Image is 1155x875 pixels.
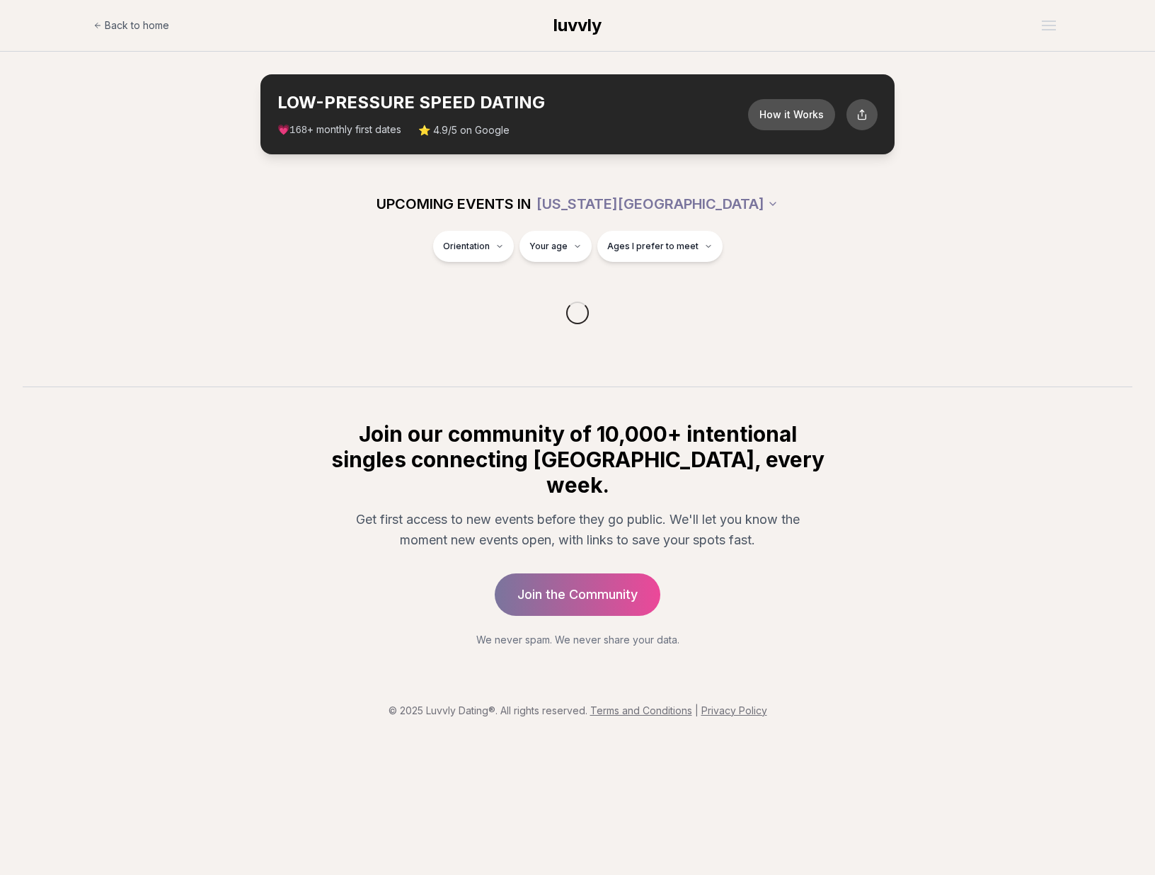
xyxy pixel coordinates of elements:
a: Join the Community [495,573,660,616]
p: We never spam. We never share your data. [328,633,827,647]
p: Get first access to new events before they go public. We'll let you know the moment new events op... [340,509,815,551]
a: Terms and Conditions [590,704,692,716]
button: Open menu [1036,15,1062,36]
span: 💗 + monthly first dates [277,122,401,137]
button: [US_STATE][GEOGRAPHIC_DATA] [536,188,778,219]
span: Back to home [105,18,169,33]
span: UPCOMING EVENTS IN [377,194,531,214]
h2: Join our community of 10,000+ intentional singles connecting [GEOGRAPHIC_DATA], every week. [328,421,827,498]
a: Privacy Policy [701,704,767,716]
p: © 2025 Luvvly Dating®. All rights reserved. [11,704,1144,718]
span: 168 [289,125,307,136]
button: How it Works [748,99,835,130]
a: luvvly [553,14,602,37]
span: Orientation [443,241,490,252]
button: Ages I prefer to meet [597,231,723,262]
span: luvvly [553,15,602,35]
span: ⭐ 4.9/5 on Google [418,123,510,137]
span: | [695,704,699,716]
h2: LOW-PRESSURE SPEED DATING [277,91,748,114]
span: Ages I prefer to meet [607,241,699,252]
span: Your age [529,241,568,252]
a: Back to home [93,11,169,40]
button: Orientation [433,231,514,262]
button: Your age [519,231,592,262]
